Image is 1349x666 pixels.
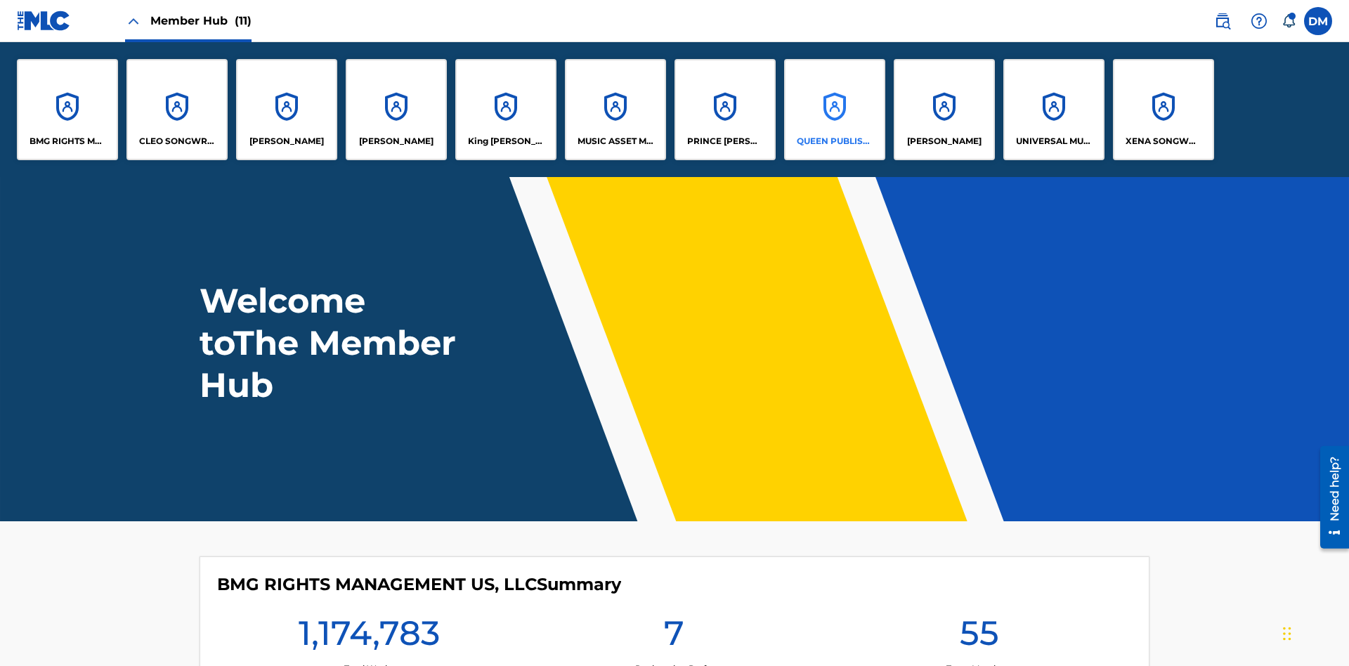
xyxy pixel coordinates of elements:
p: MUSIC ASSET MANAGEMENT (MAM) [578,135,654,148]
p: PRINCE MCTESTERSON [687,135,764,148]
a: AccountsQUEEN PUBLISHA [784,59,885,160]
div: User Menu [1304,7,1332,35]
h1: 55 [960,612,999,662]
h1: 7 [664,612,684,662]
div: Help [1245,7,1273,35]
a: Public Search [1208,7,1237,35]
iframe: Resource Center [1310,440,1349,556]
span: (11) [235,14,252,27]
img: help [1251,13,1267,30]
p: BMG RIGHTS MANAGEMENT US, LLC [30,135,106,148]
p: QUEEN PUBLISHA [797,135,873,148]
h1: Welcome to The Member Hub [200,280,462,406]
h1: 1,174,783 [299,612,440,662]
a: AccountsKing [PERSON_NAME] [455,59,556,160]
a: Accounts[PERSON_NAME] [894,59,995,160]
a: AccountsXENA SONGWRITER [1113,59,1214,160]
p: ELVIS COSTELLO [249,135,324,148]
img: MLC Logo [17,11,71,31]
a: AccountsMUSIC ASSET MANAGEMENT (MAM) [565,59,666,160]
a: Accounts[PERSON_NAME] [236,59,337,160]
h4: BMG RIGHTS MANAGEMENT US, LLC [217,574,621,595]
span: Member Hub [150,13,252,29]
iframe: Chat Widget [1279,599,1349,666]
p: UNIVERSAL MUSIC PUB GROUP [1016,135,1093,148]
img: search [1214,13,1231,30]
a: AccountsBMG RIGHTS MANAGEMENT US, LLC [17,59,118,160]
p: EYAMA MCSINGER [359,135,434,148]
img: Close [125,13,142,30]
p: King McTesterson [468,135,545,148]
p: RONALD MCTESTERSON [907,135,982,148]
a: AccountsUNIVERSAL MUSIC PUB GROUP [1003,59,1104,160]
div: Notifications [1282,14,1296,28]
a: Accounts[PERSON_NAME] [346,59,447,160]
a: AccountsCLEO SONGWRITER [126,59,228,160]
p: CLEO SONGWRITER [139,135,216,148]
div: Drag [1283,613,1291,655]
a: AccountsPRINCE [PERSON_NAME] [674,59,776,160]
p: XENA SONGWRITER [1126,135,1202,148]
